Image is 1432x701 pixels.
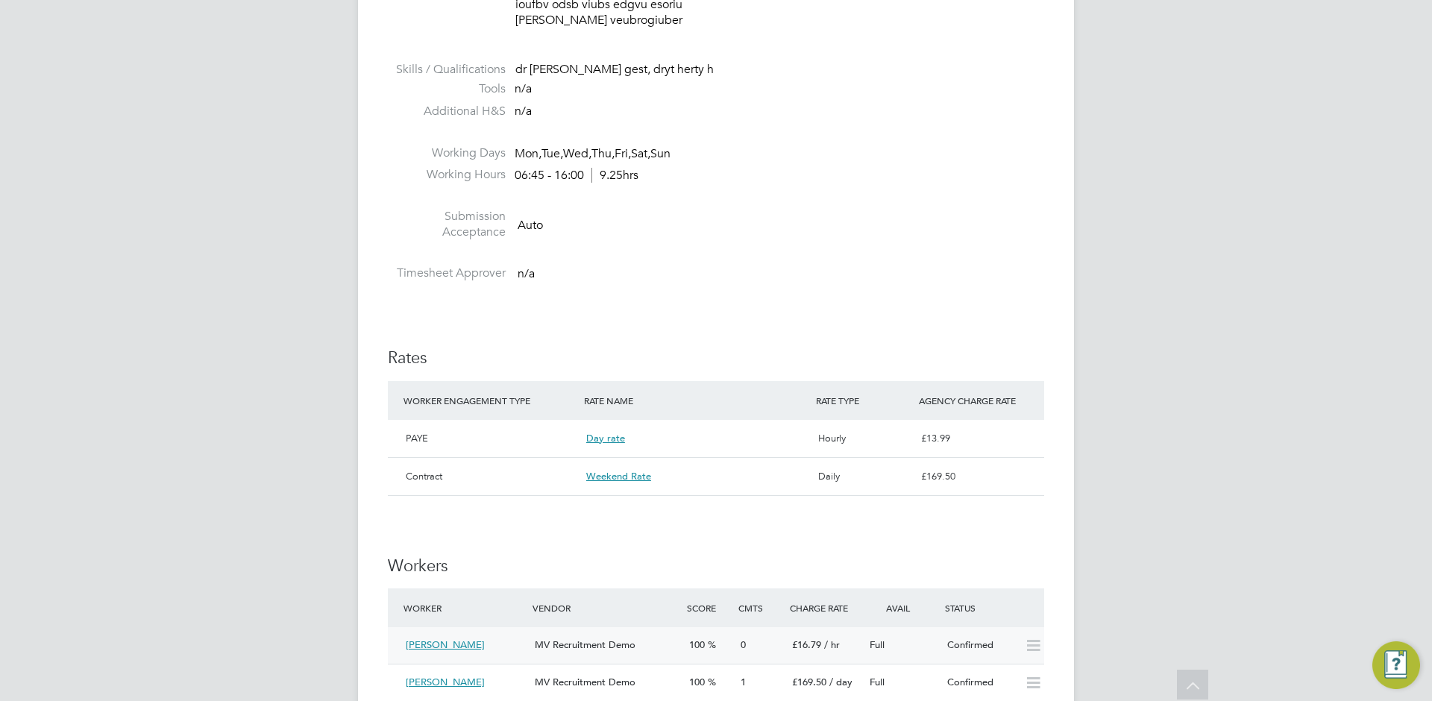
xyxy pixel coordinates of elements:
div: Hourly [812,426,915,451]
div: Avail [864,594,941,621]
div: Charge Rate [786,594,864,621]
span: 0 [741,638,746,651]
div: Cmts [735,594,786,621]
span: [PERSON_NAME] [406,638,485,651]
span: Auto [518,217,543,232]
span: 100 [689,638,705,651]
div: Daily [812,464,915,489]
label: Additional H&S [388,104,506,119]
span: n/a [515,81,532,96]
div: WORKER ENGAGEMENT TYPE [400,387,580,414]
div: Contract [400,464,580,489]
label: Timesheet Approver [388,265,506,281]
span: Thu, [591,146,615,161]
button: Engage Resource Center [1372,641,1420,689]
div: RATE TYPE [812,387,915,414]
span: Fri, [615,146,631,161]
label: Working Days [388,145,506,161]
label: Tools [388,81,506,97]
span: n/a [515,104,532,119]
label: Skills / Qualifications [388,62,506,78]
span: n/a [518,266,535,281]
span: Day rate [586,432,625,444]
span: £169.50 [792,676,826,688]
div: AGENCY CHARGE RATE [915,387,1044,414]
div: Worker [400,594,529,621]
span: / day [829,676,852,688]
div: Confirmed [941,670,1019,695]
span: 9.25hrs [591,168,638,183]
div: £169.50 [915,464,1044,489]
span: [PERSON_NAME] [406,676,485,688]
div: dr [PERSON_NAME] gest, dryt herty h [515,62,1044,78]
div: Status [941,594,1044,621]
span: MV Recruitment Demo [535,676,635,688]
span: Full [870,676,885,688]
div: Confirmed [941,633,1019,658]
div: Vendor [529,594,683,621]
span: Full [870,638,885,651]
label: Working Hours [388,167,506,183]
span: / hr [824,638,840,651]
span: Tue, [541,146,563,161]
span: Wed, [563,146,591,161]
span: Weekend Rate [586,470,651,482]
label: Submission Acceptance [388,209,506,240]
span: Sat, [631,146,650,161]
span: Sun [650,146,671,161]
div: RATE NAME [580,387,812,414]
span: 1 [741,676,746,688]
div: Score [683,594,735,621]
div: 06:45 - 16:00 [515,168,638,183]
span: MV Recruitment Demo [535,638,635,651]
span: £16.79 [792,638,821,651]
h3: Rates [388,348,1044,369]
span: 100 [689,676,705,688]
div: PAYE [400,426,580,451]
span: Mon, [515,146,541,161]
div: £13.99 [915,426,1044,451]
h3: Workers [388,556,1044,577]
